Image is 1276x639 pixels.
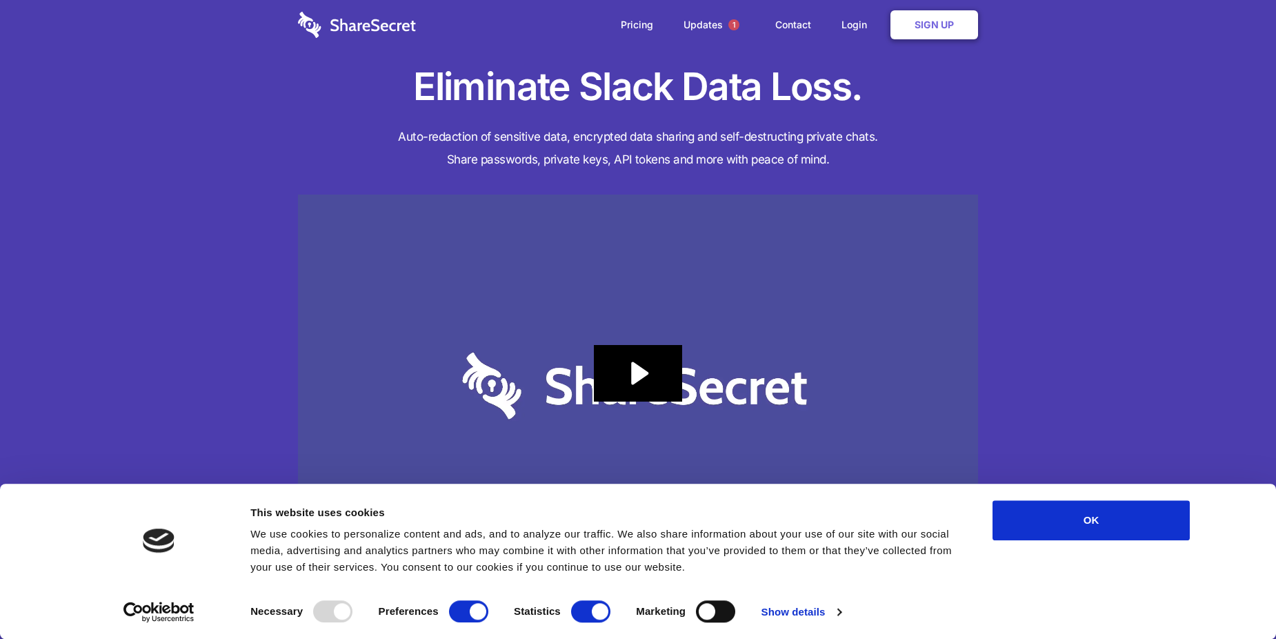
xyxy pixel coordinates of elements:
[607,3,667,46] a: Pricing
[99,602,219,622] a: Usercentrics Cookiebot - opens in a new window
[636,605,686,617] strong: Marketing
[514,605,561,617] strong: Statistics
[761,3,825,46] a: Contact
[298,12,416,38] img: logo-wordmark-white-trans-d4663122ce5f474addd5e946df7df03e33cb6a1c49d2221995e7729f52c070b2.svg
[828,3,888,46] a: Login
[761,602,841,622] a: Show details
[250,605,303,617] strong: Necessary
[298,62,978,112] h1: Eliminate Slack Data Loss.
[298,195,978,578] img: Sharesecret
[993,500,1190,540] button: OK
[143,529,175,553] img: logo
[728,19,739,30] span: 1
[250,504,961,521] div: This website uses cookies
[379,605,439,617] strong: Preferences
[298,126,978,171] h4: Auto-redaction of sensitive data, encrypted data sharing and self-destructing private chats. Shar...
[890,10,978,39] a: Sign Up
[594,345,682,402] button: Play Video: Sharesecret Slack Extension
[250,526,961,576] div: We use cookies to personalize content and ads, and to analyze our traffic. We also share informat...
